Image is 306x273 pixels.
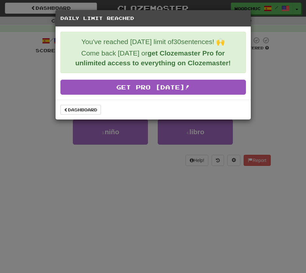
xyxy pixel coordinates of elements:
[75,49,231,67] strong: get Clozemaster Pro for unlimited access to everything on Clozemaster!
[60,80,246,95] a: Get Pro [DATE]!
[66,37,241,47] p: You've reached [DATE] limit of 30 sentences! 🙌
[66,48,241,68] p: Come back [DATE] or
[60,105,101,115] a: Dashboard
[60,15,246,22] h5: Daily Limit Reached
